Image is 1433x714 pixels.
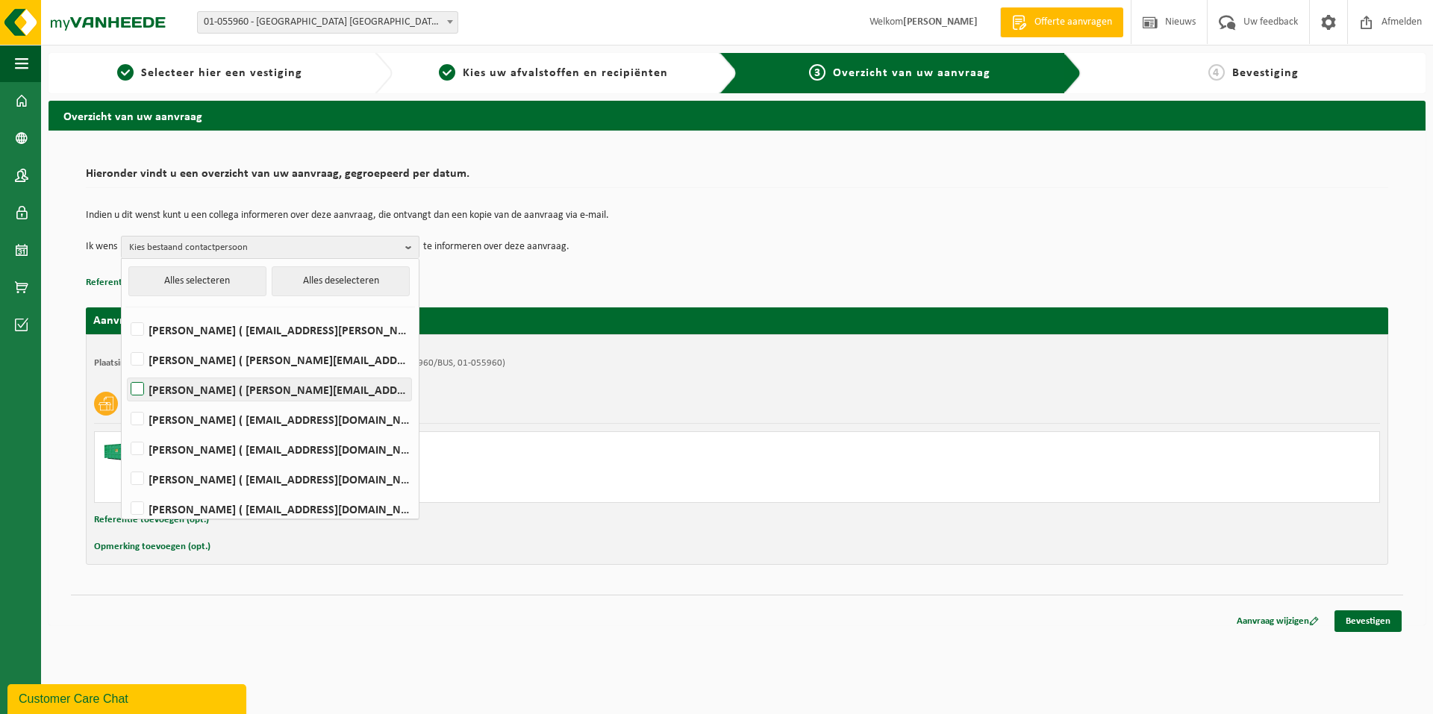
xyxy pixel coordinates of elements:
label: [PERSON_NAME] ( [PERSON_NAME][EMAIL_ADDRESS][DOMAIN_NAME] ) [128,378,411,401]
iframe: chat widget [7,681,249,714]
a: 2Kies uw afvalstoffen en recipiënten [400,64,707,82]
p: Ik wens [86,236,117,258]
a: Bevestigen [1334,610,1402,632]
a: 1Selecteer hier een vestiging [56,64,363,82]
span: Offerte aanvragen [1031,15,1116,30]
span: Overzicht van uw aanvraag [833,67,990,79]
div: Ophalen en plaatsen lege container [162,463,797,475]
span: Kies bestaand contactpersoon [129,237,399,259]
button: Opmerking toevoegen (opt.) [94,537,210,557]
span: 4 [1208,64,1225,81]
strong: Aanvraag voor [DATE] [93,315,205,327]
span: Bevestiging [1232,67,1299,79]
button: Referentie toevoegen (opt.) [94,510,209,530]
img: HK-XC-30-GN-00.png [102,439,147,462]
h2: Overzicht van uw aanvraag [49,101,1426,130]
span: 2 [439,64,455,81]
label: [PERSON_NAME] ( [EMAIL_ADDRESS][DOMAIN_NAME] ) [128,438,411,460]
p: te informeren over deze aanvraag. [423,236,569,258]
label: [PERSON_NAME] ( [PERSON_NAME][EMAIL_ADDRESS][DOMAIN_NAME] ) [128,348,411,371]
strong: [PERSON_NAME] [903,16,978,28]
a: Aanvraag wijzigen [1226,610,1330,632]
button: Alles selecteren [128,266,266,296]
span: 01-055960 - ROCKWOOL BELGIUM NV - WIJNEGEM [197,11,458,34]
span: Kies uw afvalstoffen en recipiënten [463,67,668,79]
a: Offerte aanvragen [1000,7,1123,37]
span: 3 [809,64,825,81]
label: [PERSON_NAME] ( [EMAIL_ADDRESS][DOMAIN_NAME] ) [128,498,411,520]
button: Alles deselecteren [272,266,410,296]
label: [PERSON_NAME] ( [EMAIL_ADDRESS][DOMAIN_NAME] ) [128,468,411,490]
div: Aantal: 1 [162,483,797,495]
p: Indien u dit wenst kunt u een collega informeren over deze aanvraag, die ontvangt dan een kopie v... [86,210,1388,221]
span: Selecteer hier een vestiging [141,67,302,79]
label: [PERSON_NAME] ( [EMAIL_ADDRESS][PERSON_NAME][DOMAIN_NAME] ) [128,319,411,341]
h2: Hieronder vindt u een overzicht van uw aanvraag, gegroepeerd per datum. [86,168,1388,188]
strong: Plaatsingsadres: [94,358,159,368]
label: [PERSON_NAME] ( [EMAIL_ADDRESS][DOMAIN_NAME] ) [128,408,411,430]
button: Referentie toevoegen (opt.) [86,273,201,292]
button: Kies bestaand contactpersoon [121,236,419,258]
span: 1 [117,64,134,81]
span: 01-055960 - ROCKWOOL BELGIUM NV - WIJNEGEM [198,12,458,33]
